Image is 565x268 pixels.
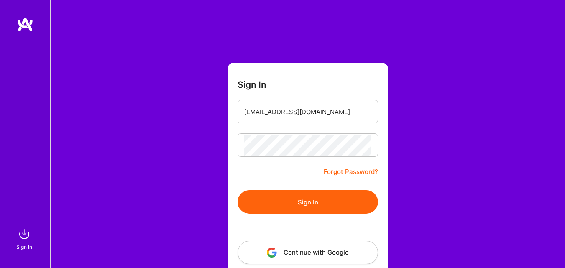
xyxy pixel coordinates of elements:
[17,17,33,32] img: logo
[238,241,378,264] button: Continue with Google
[244,101,371,123] input: Email...
[238,79,266,90] h3: Sign In
[238,190,378,214] button: Sign In
[16,242,32,251] div: Sign In
[18,226,33,251] a: sign inSign In
[16,226,33,242] img: sign in
[267,248,277,258] img: icon
[324,167,378,177] a: Forgot Password?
